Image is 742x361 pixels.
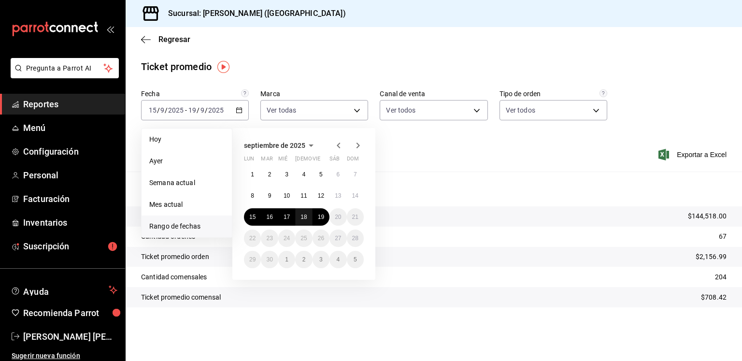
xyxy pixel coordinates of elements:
[354,171,357,178] abbr: 7 de septiembre de 2025
[278,208,295,226] button: 17 de septiembre de 2025
[313,251,329,268] button: 3 de octubre de 2025
[313,208,329,226] button: 19 de septiembre de 2025
[499,90,607,97] label: Tipo de orden
[141,183,727,195] p: Resumen
[715,272,727,282] p: 204
[318,214,324,220] abbr: 19 de septiembre de 2025
[354,256,357,263] abbr: 5 de octubre de 2025
[11,58,119,78] button: Pregunta a Parrot AI
[278,166,295,183] button: 3 de septiembre de 2025
[719,231,727,242] p: 67
[386,105,415,115] span: Ver todos
[295,208,312,226] button: 18 de septiembre de 2025
[285,171,288,178] abbr: 3 de septiembre de 2025
[149,200,224,210] span: Mes actual
[23,330,117,343] span: [PERSON_NAME] [PERSON_NAME]
[335,214,341,220] abbr: 20 de septiembre de 2025
[7,70,119,80] a: Pregunta a Parrot AI
[12,351,117,361] span: Sugerir nueva función
[23,284,105,296] span: Ayuda
[261,208,278,226] button: 16 de septiembre de 2025
[23,121,117,134] span: Menú
[160,8,346,19] h3: Sucursal: [PERSON_NAME] ([GEOGRAPHIC_DATA])
[319,171,323,178] abbr: 5 de septiembre de 2025
[23,192,117,205] span: Facturación
[347,166,364,183] button: 7 de septiembre de 2025
[261,166,278,183] button: 2 de septiembre de 2025
[149,134,224,144] span: Hoy
[300,192,307,199] abbr: 11 de septiembre de 2025
[329,208,346,226] button: 20 de septiembre de 2025
[185,106,187,114] span: -
[329,251,346,268] button: 4 de octubre de 2025
[313,230,329,247] button: 26 de septiembre de 2025
[285,256,288,263] abbr: 1 de octubre de 2025
[660,149,727,160] span: Exportar a Excel
[208,106,224,114] input: ----
[347,208,364,226] button: 21 de septiembre de 2025
[249,214,256,220] abbr: 15 de septiembre de 2025
[347,187,364,204] button: 14 de septiembre de 2025
[251,192,254,199] abbr: 8 de septiembre de 2025
[168,106,184,114] input: ----
[244,187,261,204] button: 8 de septiembre de 2025
[148,106,157,114] input: --
[23,306,117,319] span: Recomienda Parrot
[251,171,254,178] abbr: 1 de septiembre de 2025
[244,166,261,183] button: 1 de septiembre de 2025
[141,252,209,262] p: Ticket promedio orden
[200,106,205,114] input: --
[141,59,212,74] div: Ticket promedio
[244,142,305,149] span: septiembre de 2025
[295,230,312,247] button: 25 de septiembre de 2025
[141,35,190,44] button: Regresar
[157,106,160,114] span: /
[329,187,346,204] button: 13 de septiembre de 2025
[244,156,254,166] abbr: lunes
[158,35,190,44] span: Regresar
[278,230,295,247] button: 24 de septiembre de 2025
[23,240,117,253] span: Suscripción
[284,214,290,220] abbr: 17 de septiembre de 2025
[347,230,364,247] button: 28 de septiembre de 2025
[336,171,340,178] abbr: 6 de septiembre de 2025
[347,156,359,166] abbr: domingo
[205,106,208,114] span: /
[249,235,256,242] abbr: 22 de septiembre de 2025
[149,178,224,188] span: Semana actual
[506,105,535,115] span: Ver todos
[261,251,278,268] button: 30 de septiembre de 2025
[302,171,306,178] abbr: 4 de septiembre de 2025
[335,192,341,199] abbr: 13 de septiembre de 2025
[696,252,727,262] p: $2,156.99
[268,192,271,199] abbr: 9 de septiembre de 2025
[352,214,358,220] abbr: 21 de septiembre de 2025
[266,235,272,242] abbr: 23 de septiembre de 2025
[318,192,324,199] abbr: 12 de septiembre de 2025
[217,61,229,73] img: Tooltip marker
[266,214,272,220] abbr: 16 de septiembre de 2025
[241,89,249,97] svg: Información delimitada a máximo 62 días.
[284,192,290,199] abbr: 10 de septiembre de 2025
[300,214,307,220] abbr: 18 de septiembre de 2025
[23,98,117,111] span: Reportes
[352,235,358,242] abbr: 28 de septiembre de 2025
[295,156,352,166] abbr: jueves
[149,156,224,166] span: Ayer
[244,140,317,151] button: septiembre de 2025
[329,166,346,183] button: 6 de septiembre de 2025
[329,230,346,247] button: 27 de septiembre de 2025
[268,171,271,178] abbr: 2 de septiembre de 2025
[260,90,368,97] label: Marca
[261,187,278,204] button: 9 de septiembre de 2025
[352,192,358,199] abbr: 14 de septiembre de 2025
[278,187,295,204] button: 10 de septiembre de 2025
[23,169,117,182] span: Personal
[244,230,261,247] button: 22 de septiembre de 2025
[347,251,364,268] button: 5 de octubre de 2025
[197,106,200,114] span: /
[599,89,607,97] svg: Todas las órdenes contabilizan 1 comensal a excepción de órdenes de mesa con comensales obligator...
[313,166,329,183] button: 5 de septiembre de 2025
[244,251,261,268] button: 29 de septiembre de 2025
